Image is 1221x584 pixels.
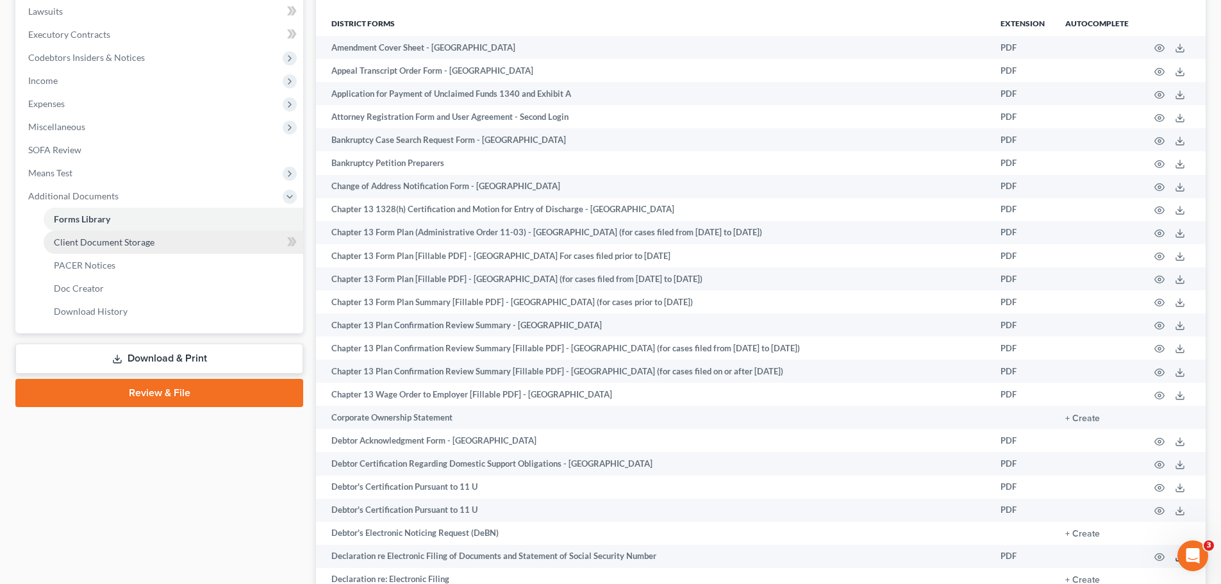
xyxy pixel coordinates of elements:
[28,98,65,109] span: Expenses
[28,75,58,86] span: Income
[316,267,990,290] td: Chapter 13 Form Plan [Fillable PDF] - [GEOGRAPHIC_DATA] (for cases filed from [DATE] to [DATE])
[316,476,990,499] td: Debtor's Certification Pursuant to 11 U
[316,313,990,337] td: Chapter 13 Plan Confirmation Review Summary - [GEOGRAPHIC_DATA]
[990,313,1055,337] td: PDF
[18,138,303,162] a: SOFA Review
[316,499,990,522] td: Debtor's Certification Pursuant to 11 U
[990,175,1055,198] td: PDF
[316,545,990,568] td: Declaration re Electronic Filing of Documents and Statement of Social Security Number
[316,59,990,82] td: Appeal Transcript Order Form - [GEOGRAPHIC_DATA]
[316,151,990,174] td: Bankruptcy Petition Preparers
[990,290,1055,313] td: PDF
[990,429,1055,452] td: PDF
[316,383,990,406] td: Chapter 13 Wage Order to Employer [Fillable PDF] - [GEOGRAPHIC_DATA]
[990,499,1055,522] td: PDF
[316,105,990,128] td: Attorney Registration Form and User Agreement - Second Login
[990,244,1055,267] td: PDF
[44,231,303,254] a: Client Document Storage
[18,23,303,46] a: Executory Contracts
[54,237,154,247] span: Client Document Storage
[316,406,990,429] td: Corporate Ownership Statement
[990,337,1055,360] td: PDF
[54,260,115,271] span: PACER Notices
[44,254,303,277] a: PACER Notices
[990,360,1055,383] td: PDF
[54,213,110,224] span: Forms Library
[1177,540,1208,571] iframe: Intercom live chat
[1055,10,1139,36] th: Autocomplete
[316,36,990,59] td: Amendment Cover Sheet - [GEOGRAPHIC_DATA]
[316,10,990,36] th: District forms
[28,52,145,63] span: Codebtors Insiders & Notices
[990,10,1055,36] th: Extension
[990,267,1055,290] td: PDF
[316,221,990,244] td: Chapter 13 Form Plan (Administrative Order 11-03) - [GEOGRAPHIC_DATA] (for cases filed from [DATE...
[316,290,990,313] td: Chapter 13 Form Plan Summary [Fillable PDF] - [GEOGRAPHIC_DATA] (for cases prior to [DATE])
[28,167,72,178] span: Means Test
[990,476,1055,499] td: PDF
[15,379,303,407] a: Review & File
[1065,530,1100,538] button: + Create
[990,151,1055,174] td: PDF
[990,545,1055,568] td: PDF
[316,244,990,267] td: Chapter 13 Form Plan [Fillable PDF] - [GEOGRAPHIC_DATA] For cases filed prior to [DATE]
[316,128,990,151] td: Bankruptcy Case Search Request Form - [GEOGRAPHIC_DATA]
[990,36,1055,59] td: PDF
[28,6,63,17] span: Lawsuits
[990,383,1055,406] td: PDF
[28,190,119,201] span: Additional Documents
[990,452,1055,475] td: PDF
[44,208,303,231] a: Forms Library
[316,337,990,360] td: Chapter 13 Plan Confirmation Review Summary [Fillable PDF] - [GEOGRAPHIC_DATA] (for cases filed f...
[316,82,990,105] td: Application for Payment of Unclaimed Funds 1340 and Exhibit A
[316,198,990,221] td: Chapter 13 1328(h) Certification and Motion for Entry of Discharge - [GEOGRAPHIC_DATA]
[990,105,1055,128] td: PDF
[990,82,1055,105] td: PDF
[28,121,85,132] span: Miscellaneous
[316,360,990,383] td: Chapter 13 Plan Confirmation Review Summary [Fillable PDF] - [GEOGRAPHIC_DATA] (for cases filed o...
[990,128,1055,151] td: PDF
[316,522,990,545] td: Debtor's Electronic Noticing Request (DeBN)
[990,221,1055,244] td: PDF
[316,429,990,452] td: Debtor Acknowledgment Form - [GEOGRAPHIC_DATA]
[990,59,1055,82] td: PDF
[316,452,990,475] td: Debtor Certification Regarding Domestic Support Obligations - [GEOGRAPHIC_DATA]
[28,144,81,155] span: SOFA Review
[316,175,990,198] td: Change of Address Notification Form - [GEOGRAPHIC_DATA]
[1204,540,1214,551] span: 3
[28,29,110,40] span: Executory Contracts
[54,283,104,294] span: Doc Creator
[15,344,303,374] a: Download & Print
[44,300,303,323] a: Download History
[44,277,303,300] a: Doc Creator
[54,306,128,317] span: Download History
[990,198,1055,221] td: PDF
[1065,414,1100,423] button: + Create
